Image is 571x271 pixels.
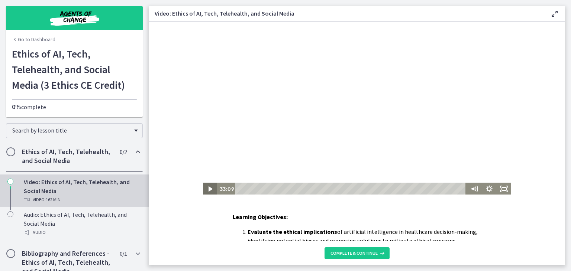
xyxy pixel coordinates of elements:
span: Search by lesson title [12,127,130,134]
span: Learning Objectives: [233,213,288,221]
strong: Evaluate the ethical implications [248,228,337,235]
button: Show settings menu [333,161,348,174]
iframe: Video Lesson [149,22,565,195]
button: Complete & continue [325,247,390,259]
a: Go to Dashboard [12,36,55,43]
span: 0% [12,102,21,111]
span: Complete & continue [330,250,378,256]
button: Fullscreen [348,161,363,174]
span: · 162 min [45,195,61,204]
div: Search by lesson title [6,123,143,138]
img: Agents of Change Social Work Test Prep [30,9,119,27]
p: of artificial intelligence in healthcare decision-making, identifying potential biases and propos... [248,227,481,245]
div: Audio: Ethics of AI, Tech, Telehealth, and Social Media [24,210,140,237]
p: complete [12,102,137,111]
div: Video: Ethics of AI, Tech, Telehealth, and Social Media [24,177,140,204]
div: Audio [24,228,140,237]
span: 0 / 2 [120,147,127,156]
div: Video [24,195,140,204]
h2: Ethics of AI, Tech, Telehealth, and Social Media [22,147,113,165]
span: 0 / 1 [120,249,127,258]
button: Mute [318,161,333,174]
h1: Ethics of AI, Tech, Telehealth, and Social Media (3 Ethics CE Credit) [12,46,137,93]
h3: Video: Ethics of AI, Tech, Telehealth, and Social Media [155,9,538,18]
